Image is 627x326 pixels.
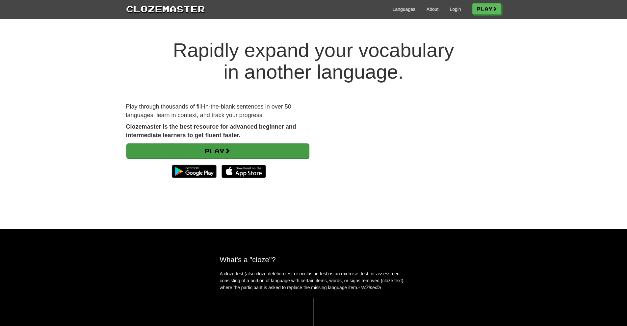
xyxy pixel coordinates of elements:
h2: What's a "cloze"? [220,256,407,264]
p: A cloze test (also cloze deletion test or occlusion test) is an exercise, test, or assessment con... [220,270,407,291]
a: Login [450,6,461,13]
img: Get it on Google Play [169,162,220,181]
img: Download_on_the_App_Store_Badge_US-UK_135x40-25178aeef6eb6b83b96f5f2d004eda3bffbb37122de64afbaef7... [222,165,266,178]
strong: Clozemaster is the best resource for advanced beginner and intermediate learners to get fluent fa... [126,123,296,138]
a: About [427,6,439,13]
a: Clozemaster [126,3,205,15]
a: Languages [393,6,415,13]
p: Play through thousands of fill-in-the-blank sentences in over 50 languages, learn in context, and... [126,103,309,119]
a: Play [126,143,309,159]
em: - Wikipedia [358,285,381,290]
a: Play [472,3,501,14]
